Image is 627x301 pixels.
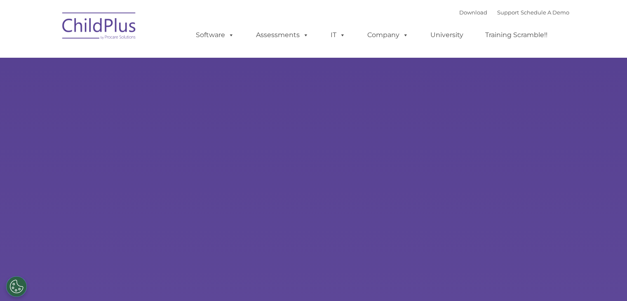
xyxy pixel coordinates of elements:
a: Schedule A Demo [521,9,569,16]
a: Training Scramble!! [477,27,556,43]
a: IT [322,27,354,43]
a: University [422,27,472,43]
a: Software [188,27,242,43]
img: ChildPlus by Procare Solutions [58,7,141,48]
a: Assessments [248,27,317,43]
a: Download [459,9,487,16]
font: | [459,9,569,16]
button: Cookies Settings [6,276,27,297]
a: Support [497,9,519,16]
a: Company [359,27,417,43]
